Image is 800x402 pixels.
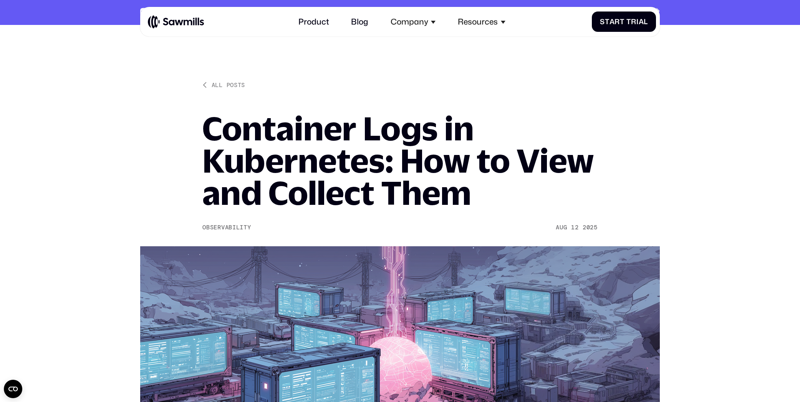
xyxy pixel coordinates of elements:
[212,81,245,89] div: All posts
[636,18,639,26] span: i
[458,17,498,26] div: Resources
[202,224,251,231] div: Observability
[639,18,644,26] span: a
[345,11,374,33] a: Blog
[644,18,648,26] span: l
[384,11,442,33] div: Company
[292,11,335,33] a: Product
[583,224,598,231] div: 2025
[620,18,624,26] span: t
[202,81,245,89] a: All posts
[4,380,22,398] button: Open CMP widget
[610,18,615,26] span: a
[391,17,428,26] div: Company
[452,11,512,33] div: Resources
[556,224,567,231] div: Aug
[202,112,597,209] h1: Container Logs in Kubernetes: How to View and Collect Them
[592,12,656,32] a: StartTrial
[600,18,605,26] span: S
[571,224,578,231] div: 12
[631,18,636,26] span: r
[614,18,620,26] span: r
[626,18,631,26] span: T
[605,18,610,26] span: t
